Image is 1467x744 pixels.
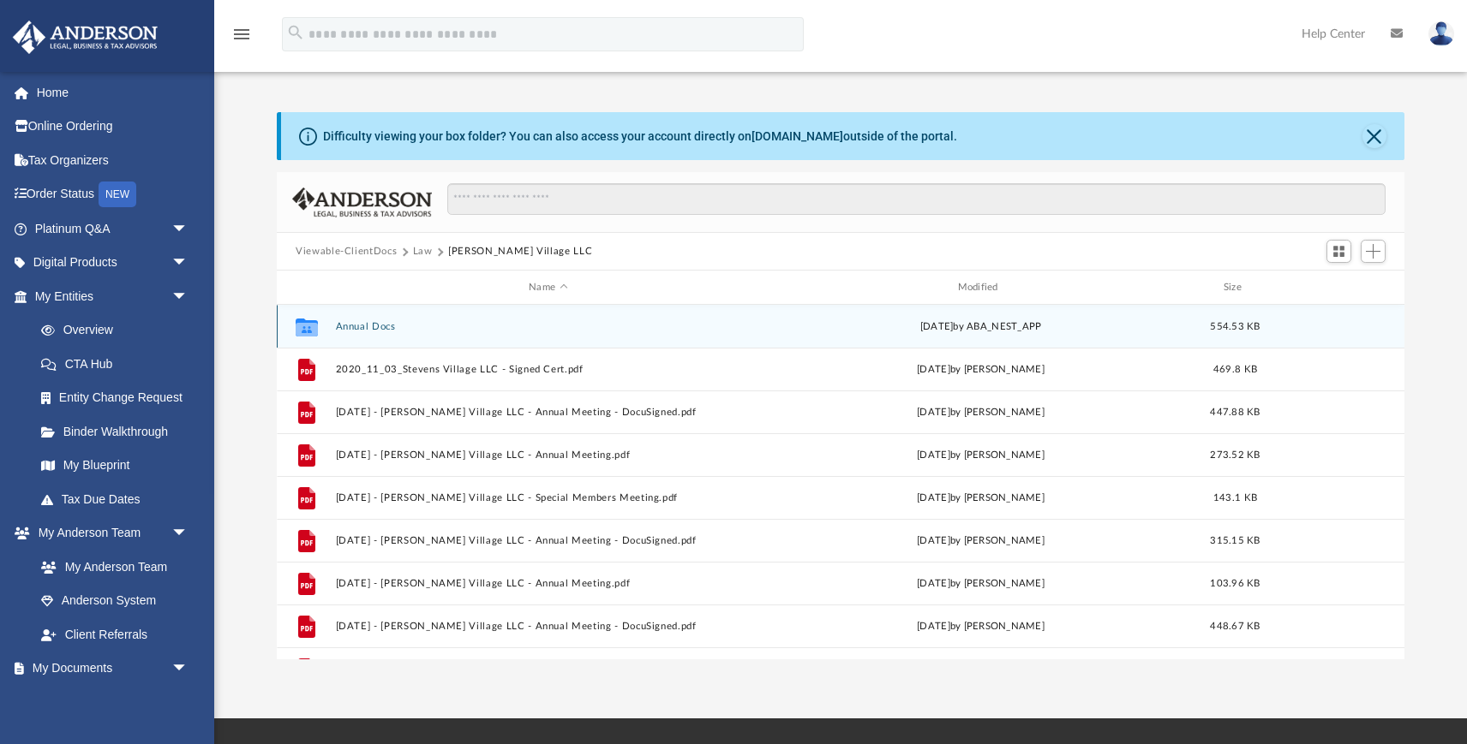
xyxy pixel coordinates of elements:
[1213,365,1257,374] span: 469.8 KB
[286,23,305,42] i: search
[8,21,163,54] img: Anderson Advisors Platinum Portal
[24,449,206,483] a: My Blueprint
[769,319,1194,335] div: [DATE] by ABA_NEST_APP
[1210,579,1260,588] span: 103.96 KB
[413,244,433,259] button: Law
[1210,408,1260,417] span: 447.88 KB
[12,177,214,212] a: Order StatusNEW
[336,407,761,418] button: [DATE] - [PERSON_NAME] Village LLC - Annual Meeting - DocuSigned.pdf
[1210,450,1260,460] span: 273.52 KB
[336,621,761,632] button: [DATE] - [PERSON_NAME] Village LLC - Annual Meeting - DocuSigned.pdf
[171,652,206,687] span: arrow_drop_down
[336,321,761,332] button: Annual Docs
[296,244,397,259] button: Viewable-ClientDocs
[12,516,206,551] a: My Anderson Teamarrow_drop_down
[12,652,206,686] a: My Documentsarrow_drop_down
[24,550,197,584] a: My Anderson Team
[12,279,214,313] a: My Entitiesarrow_drop_down
[769,491,1194,506] div: [DATE] by [PERSON_NAME]
[447,183,1386,216] input: Search files and folders
[24,414,214,449] a: Binder Walkthrough
[24,685,197,719] a: Box
[1362,124,1386,148] button: Close
[99,182,136,207] div: NEW
[768,280,1194,295] div: Modified
[336,449,761,461] button: [DATE] - [PERSON_NAME] Village LLC - Annual Meeting.pdf
[769,448,1194,463] div: [DATE] by [PERSON_NAME]
[171,246,206,281] span: arrow_drop_down
[24,347,214,381] a: CTA Hub
[1277,280,1397,295] div: id
[1428,21,1454,46] img: User Pic
[24,584,206,618] a: Anderson System
[336,535,761,546] button: [DATE] - [PERSON_NAME] Village LLC - Annual Meeting - DocuSigned.pdf
[24,381,214,415] a: Entity Change Request
[1210,536,1260,545] span: 315.15 KB
[1210,622,1260,631] span: 448.67 KB
[12,143,214,177] a: Tax Organizers
[12,110,214,144] a: Online Ordering
[1213,493,1257,503] span: 143.1 KB
[751,129,843,143] a: [DOMAIN_NAME]
[769,576,1194,592] div: [DATE] by [PERSON_NAME]
[769,533,1194,549] div: [DATE] by [PERSON_NAME]
[171,516,206,551] span: arrow_drop_down
[231,24,252,45] i: menu
[336,364,761,375] button: 2020_11_03_Stevens Village LLC - Signed Cert.pdf
[769,362,1194,378] div: [DATE] by [PERSON_NAME]
[336,578,761,589] button: [DATE] - [PERSON_NAME] Village LLC - Annual Meeting.pdf
[12,246,214,280] a: Digital Productsarrow_drop_down
[24,617,206,652] a: Client Referrals
[1326,240,1352,264] button: Switch to Grid View
[12,211,214,246] a: Platinum Q&Aarrow_drop_down
[335,280,761,295] div: Name
[323,128,957,146] div: Difficulty viewing your box folder? You can also access your account directly on outside of the p...
[12,75,214,110] a: Home
[769,619,1194,634] div: [DATE] by [PERSON_NAME]
[277,305,1404,660] div: grid
[171,279,206,314] span: arrow_drop_down
[231,33,252,45] a: menu
[1361,240,1386,264] button: Add
[448,244,592,259] button: [PERSON_NAME] Village LLC
[24,482,214,516] a: Tax Due Dates
[24,313,214,348] a: Overview
[171,211,206,247] span: arrow_drop_down
[1210,322,1260,331] span: 554.53 KB
[1201,280,1270,295] div: Size
[336,492,761,503] button: [DATE] - [PERSON_NAME] Village LLC - Special Members Meeting.pdf
[769,405,1194,420] div: [DATE] by [PERSON_NAME]
[284,280,327,295] div: id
